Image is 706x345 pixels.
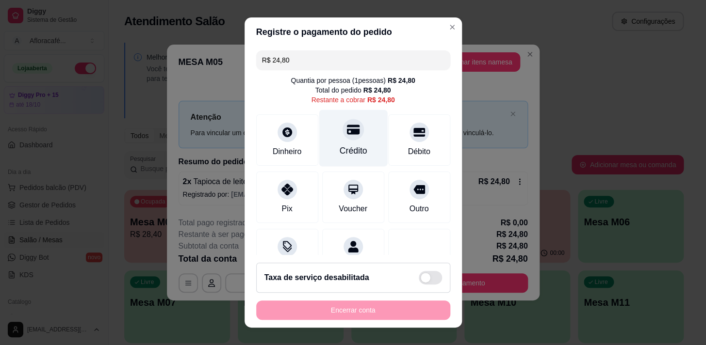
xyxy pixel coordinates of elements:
div: Voucher [339,203,367,215]
div: R$ 24,80 [363,85,391,95]
header: Registre o pagamento do pedido [245,17,462,47]
div: R$ 24,80 [388,76,415,85]
div: Crédito [339,144,367,157]
button: Close [444,19,460,35]
div: Débito [408,146,430,157]
h2: Taxa de serviço desabilitada [264,272,369,283]
div: Pix [281,203,292,215]
div: R$ 24,80 [367,95,395,105]
div: Restante a cobrar [311,95,394,105]
div: Quantia por pessoa ( 1 pessoas) [291,76,415,85]
div: Total do pedido [315,85,391,95]
div: Outro [409,203,428,215]
div: Dinheiro [273,146,302,157]
input: Ex.: hambúrguer de cordeiro [262,50,444,70]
